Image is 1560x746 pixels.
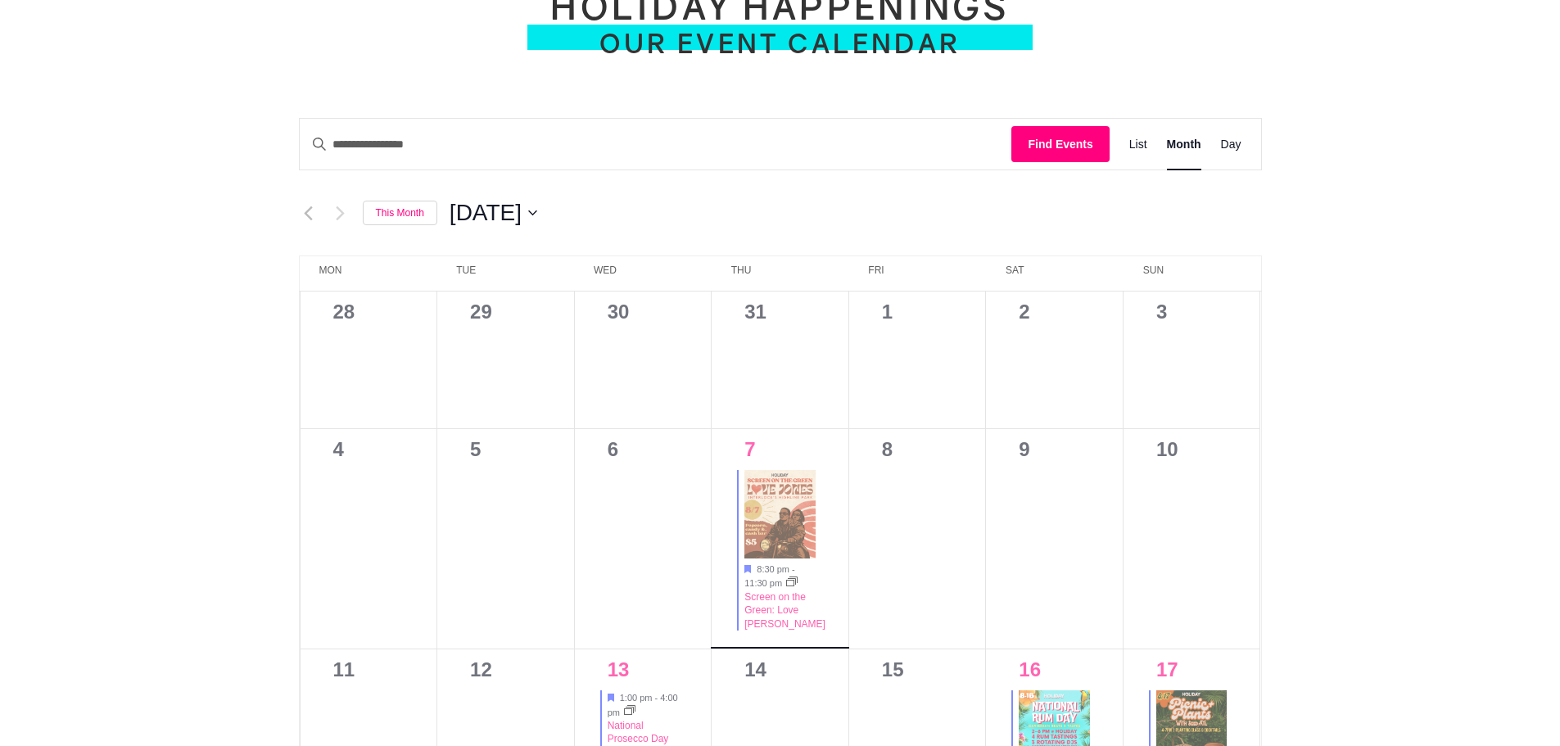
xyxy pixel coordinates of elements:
time: 15 [882,658,904,680]
a: This Month [363,201,437,226]
time: 2 [1019,301,1029,323]
button: [DATE] [450,197,537,229]
time: 3 [1156,301,1167,323]
time: 11 [333,658,355,680]
span: - [655,693,658,703]
a: Display Events in Month View [1167,119,1201,170]
time: 1:00 pm [620,693,653,703]
time: 8:30 pm [757,564,789,574]
time: 5 [470,438,481,460]
span: Day [1221,135,1241,154]
span: Our Event Calendar [599,28,961,59]
time: 11:30 pm [744,578,782,588]
time: 9 [1019,438,1029,460]
time: 30 [608,301,630,323]
span: - [792,564,795,574]
a: Event series: National Cocktail Day [624,707,635,717]
time: 10 [1156,438,1178,460]
button: Next month [331,203,350,223]
button: Find Events [1011,126,1109,163]
span: Month [1167,135,1201,154]
a: Display Events in List View [1129,119,1147,170]
time: 28 [333,301,355,323]
time: 12 [470,658,492,680]
time: 31 [744,301,766,323]
span: List [1129,135,1147,154]
time: 4 [333,438,344,460]
a: Display Events in Day View [1221,119,1241,170]
span: [DATE] [450,197,522,229]
a: National Prosecco Day [608,720,669,746]
a: 13th August [608,658,630,680]
a: 17th August [1156,658,1178,680]
a: 16th August [1019,658,1041,680]
time: 8 [882,438,893,460]
time: 14 [744,658,766,680]
time: 6 [608,438,618,460]
a: Event series: Screen on the Green [786,578,798,588]
a: Previous month [299,203,319,223]
a: 7th August [744,438,755,460]
input: Enter Keyword. Search for events by Keyword. [300,119,1012,170]
time: 1 [882,301,893,323]
time: 29 [470,301,492,323]
a: Screen on the Green: Love [PERSON_NAME] [744,591,825,631]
